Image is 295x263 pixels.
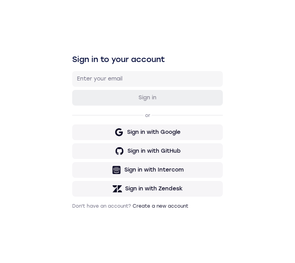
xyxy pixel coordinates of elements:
input: Enter your email [77,75,218,83]
p: Don't have an account? [72,203,223,209]
div: Sign in with GitHub [127,147,180,155]
button: Sign in with Google [72,124,223,140]
button: Sign in with Zendesk [72,181,223,197]
div: Sign in with Intercom [124,166,184,174]
a: Create a new account [133,203,188,209]
div: Sign in with Google [127,128,180,136]
button: Sign in [72,90,223,106]
p: or [144,112,152,119]
button: Sign in with Intercom [72,162,223,178]
h1: Sign in to your account [72,54,223,65]
button: Sign in with GitHub [72,143,223,159]
div: Sign in with Zendesk [125,185,183,193]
